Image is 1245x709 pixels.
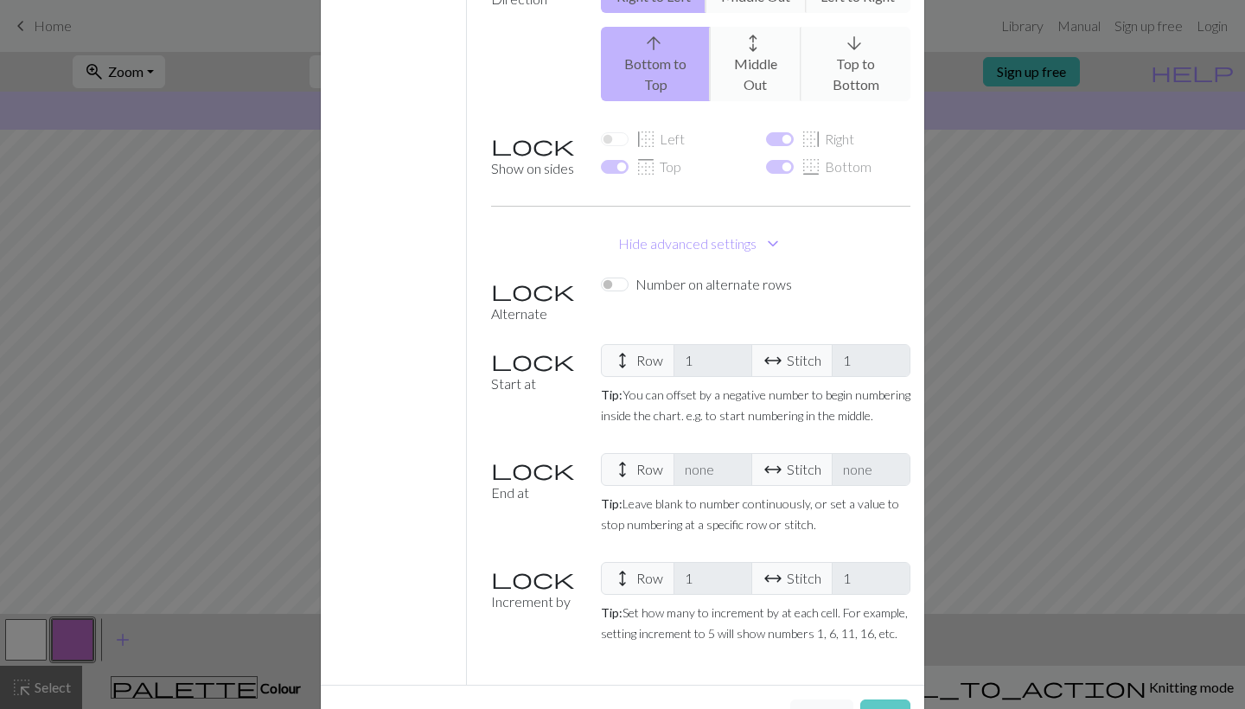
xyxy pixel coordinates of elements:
[601,387,622,402] strong: Tip:
[635,155,656,179] span: border_top
[601,605,622,620] strong: Tip:
[801,156,871,177] label: Bottom
[801,129,854,150] label: Right
[635,127,656,151] span: border_left
[635,156,681,177] label: Top
[612,348,633,373] span: height
[751,562,833,595] span: Stitch
[751,344,833,377] span: Stitch
[491,227,911,260] button: Hide advanced settings
[481,274,591,330] label: Alternate
[832,453,910,486] input: none
[763,457,783,482] span: arrow_range
[481,562,591,657] label: Increment by
[601,496,899,532] small: Leave blank to number continuously, or set a value to stop numbering at a specific row or stitch.
[635,129,685,150] label: Left
[763,566,783,591] span: arrow_range
[763,348,783,373] span: arrow_range
[674,453,752,486] input: none
[481,344,591,439] label: Start at
[612,566,633,591] span: height
[601,605,908,641] small: Set how many to increment by at each cell. For example, setting increment to 5 will show numbers ...
[751,453,833,486] span: Stitch
[601,387,910,423] small: You can offset by a negative number to begin numbering inside the chart. e.g. to start numbering ...
[612,457,633,482] span: height
[601,562,674,595] span: Row
[801,127,821,151] span: border_right
[481,453,591,548] label: End at
[601,344,674,377] span: Row
[601,453,674,486] span: Row
[635,274,792,295] label: Number on alternate rows
[481,129,591,185] label: Show on sides
[801,155,821,179] span: border_bottom
[763,232,783,256] span: expand_more
[601,496,622,511] strong: Tip:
